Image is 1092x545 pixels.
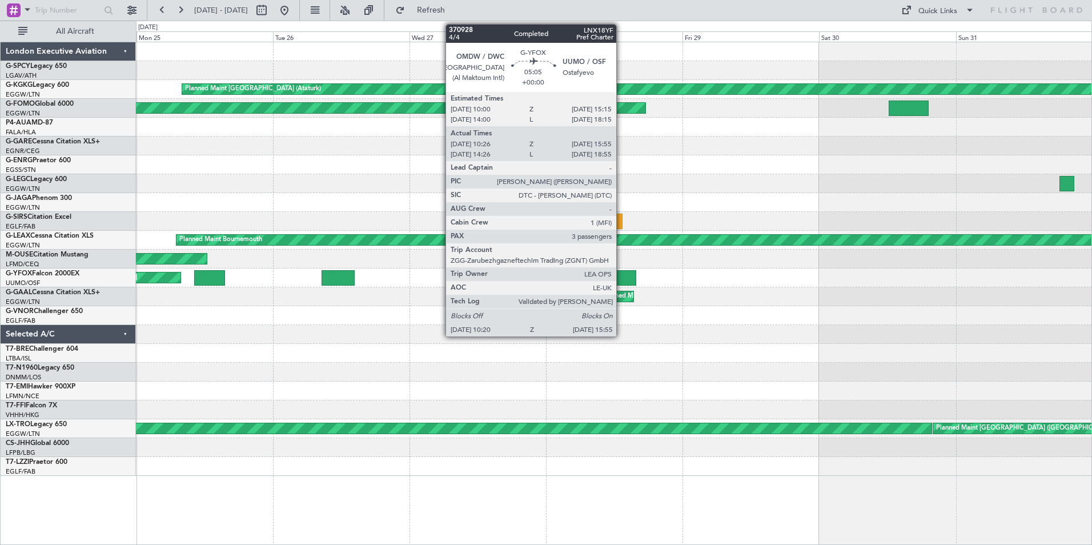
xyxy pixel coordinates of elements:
[6,195,32,202] span: G-JAGA
[6,233,30,239] span: G-LEAX
[13,22,124,41] button: All Aircraft
[6,440,30,447] span: CS-JHH
[6,251,89,258] a: M-OUSECitation Mustang
[273,31,409,42] div: Tue 26
[6,459,29,466] span: T7-LZZI
[6,251,33,258] span: M-OUSE
[6,289,100,296] a: G-GAALCessna Citation XLS+
[6,128,36,137] a: FALA/HLA
[6,308,34,315] span: G-VNOR
[6,279,40,287] a: UUMO/OSF
[6,241,40,250] a: EGGW/LTN
[6,392,39,400] a: LFMN/NCE
[6,467,35,476] a: EGLF/FAB
[6,138,100,145] a: G-GARECessna Citation XLS+
[179,231,262,249] div: Planned Maint Bournemouth
[6,346,78,352] a: T7-BREChallenger 604
[6,157,71,164] a: G-ENRGPraetor 600
[6,383,28,390] span: T7-EMI
[6,421,30,428] span: LX-TRO
[6,185,40,193] a: EGGW/LTN
[409,31,546,42] div: Wed 27
[6,90,40,99] a: EGGW/LTN
[6,157,33,164] span: G-ENRG
[682,31,819,42] div: Fri 29
[6,101,35,107] span: G-FOMO
[896,1,980,19] button: Quick Links
[546,31,682,42] div: Thu 28
[6,421,67,428] a: LX-TROLegacy 650
[6,166,36,174] a: EGSS/STN
[6,222,35,231] a: EGLF/FAB
[6,214,71,221] a: G-SIRSCitation Excel
[185,81,321,98] div: Planned Maint [GEOGRAPHIC_DATA] (Ataturk)
[918,6,957,17] div: Quick Links
[6,214,27,221] span: G-SIRS
[6,308,83,315] a: G-VNORChallenger 650
[6,373,41,382] a: DNMM/LOS
[6,71,37,80] a: LGAV/ATH
[6,411,39,419] a: VHHH/HKG
[194,5,248,15] span: [DATE] - [DATE]
[6,383,75,390] a: T7-EMIHawker 900XP
[6,203,40,212] a: EGGW/LTN
[6,176,67,183] a: G-LEGCLegacy 600
[6,233,94,239] a: G-LEAXCessna Citation XLS
[6,289,32,296] span: G-GAAL
[6,354,31,363] a: LTBA/ISL
[512,213,700,230] div: Unplanned Maint [GEOGRAPHIC_DATA] ([GEOGRAPHIC_DATA])
[6,270,32,277] span: G-YFOX
[6,101,74,107] a: G-FOMOGlobal 6000
[6,195,72,202] a: G-JAGAPhenom 300
[6,119,31,126] span: P4-AUA
[6,448,35,457] a: LFPB/LBG
[819,31,955,42] div: Sat 30
[35,2,101,19] input: Trip Number
[6,440,69,447] a: CS-JHHGlobal 6000
[6,364,38,371] span: T7-N1960
[595,288,782,305] div: Unplanned Maint [GEOGRAPHIC_DATA] ([GEOGRAPHIC_DATA])
[6,316,35,325] a: EGLF/FAB
[6,364,74,371] a: T7-N1960Legacy 650
[6,82,33,89] span: G-KGKG
[6,270,79,277] a: G-YFOXFalcon 2000EX
[30,27,121,35] span: All Aircraft
[6,176,30,183] span: G-LEGC
[6,260,39,269] a: LFMD/CEQ
[6,298,40,306] a: EGGW/LTN
[6,402,26,409] span: T7-FFI
[136,31,273,42] div: Mon 25
[6,63,67,70] a: G-SPCYLegacy 650
[6,138,32,145] span: G-GARE
[6,82,69,89] a: G-KGKGLegacy 600
[6,119,53,126] a: P4-AUAMD-87
[138,23,158,33] div: [DATE]
[6,147,40,155] a: EGNR/CEG
[6,459,67,466] a: T7-LZZIPraetor 600
[6,402,57,409] a: T7-FFIFalcon 7X
[6,346,29,352] span: T7-BRE
[407,6,455,14] span: Refresh
[390,1,459,19] button: Refresh
[6,63,30,70] span: G-SPCY
[6,109,40,118] a: EGGW/LTN
[6,430,40,438] a: EGGW/LTN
